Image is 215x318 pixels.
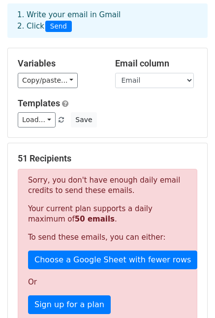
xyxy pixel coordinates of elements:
[75,215,115,223] strong: 50 emails
[28,232,187,243] p: To send these emails, you can either:
[166,271,215,318] iframe: Chat Widget
[28,251,197,269] a: Choose a Google Sheet with fewer rows
[18,58,100,69] h5: Variables
[28,295,111,314] a: Sign up for a plan
[18,98,60,108] a: Templates
[71,112,96,127] button: Save
[28,204,187,224] p: Your current plan supports a daily maximum of .
[10,9,205,32] div: 1. Write your email in Gmail 2. Click
[18,112,56,127] a: Load...
[28,175,187,196] p: Sorry, you don't have enough daily email credits to send these emails.
[45,21,72,32] span: Send
[28,277,187,287] p: Or
[115,58,198,69] h5: Email column
[18,153,197,164] h5: 51 Recipients
[18,73,78,88] a: Copy/paste...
